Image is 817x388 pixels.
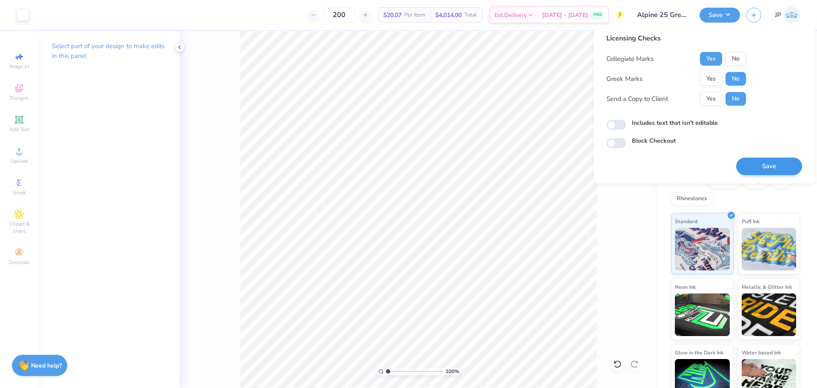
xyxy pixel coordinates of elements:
[700,72,722,86] button: Yes
[606,74,643,84] div: Greek Marks
[631,6,693,23] input: Untitled Design
[675,228,730,270] img: Standard
[542,11,588,20] span: [DATE] - [DATE]
[632,136,676,145] label: Block Checkout
[742,228,797,270] img: Puff Ink
[52,41,166,61] p: Select part of your design to make edits in this panel
[742,348,781,357] span: Water based Ink
[10,95,29,101] span: Designs
[11,158,28,164] span: Upload
[726,72,746,86] button: No
[404,11,425,20] span: Per Item
[775,10,781,20] span: JP
[494,11,527,20] span: Est. Delivery
[9,259,29,266] span: Decorate
[700,8,740,23] button: Save
[700,52,722,66] button: Yes
[435,11,462,20] span: $4,014.00
[31,362,62,370] strong: Need help?
[726,52,746,66] button: No
[675,217,697,226] span: Standard
[4,221,34,234] span: Clipart & logos
[675,348,723,357] span: Glow in the Dark Ink
[632,118,718,127] label: Includes text that isn't editable
[9,126,29,133] span: Add Text
[464,11,477,20] span: Total
[736,158,802,175] button: Save
[9,63,29,70] span: Image AI
[742,293,797,336] img: Metallic & Glitter Ink
[700,92,722,106] button: Yes
[606,94,668,104] div: Send a Copy to Client
[742,217,760,226] span: Puff Ink
[323,7,356,23] input: – –
[606,54,654,64] div: Collegiate Marks
[13,189,26,196] span: Greek
[675,282,696,291] span: Neon Ink
[775,7,800,23] a: JP
[726,92,746,106] button: No
[783,7,800,23] img: John Paul Torres
[606,33,746,43] div: Licensing Checks
[671,193,712,205] div: Rhinestones
[593,12,602,18] span: FREE
[675,293,730,336] img: Neon Ink
[742,282,792,291] span: Metallic & Glitter Ink
[383,11,402,20] span: $20.07
[446,368,459,375] span: 100 %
